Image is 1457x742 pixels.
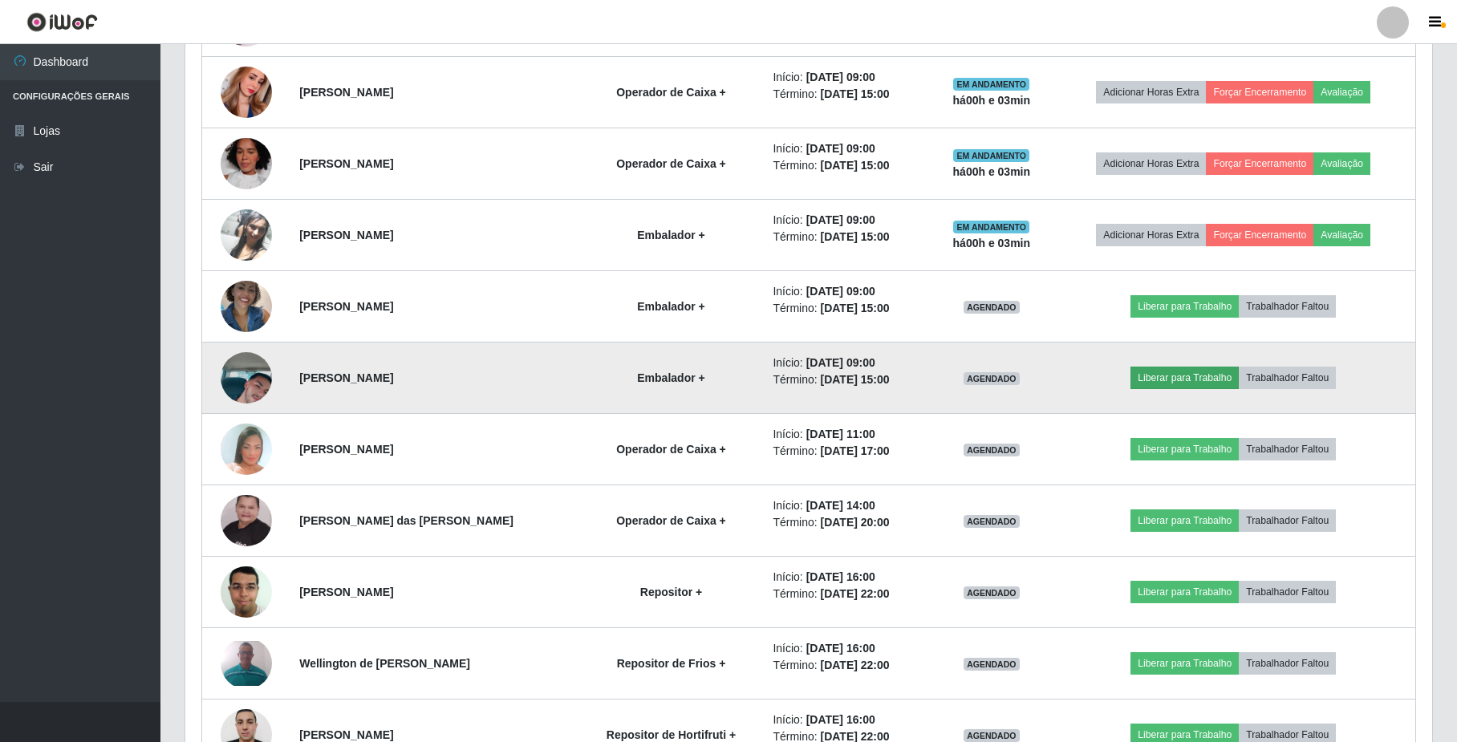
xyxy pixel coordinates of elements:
[806,285,875,298] time: [DATE] 09:00
[821,159,890,172] time: [DATE] 15:00
[1239,295,1336,318] button: Trabalhador Faltou
[1313,224,1370,246] button: Avaliação
[640,586,702,598] strong: Repositor +
[821,659,890,671] time: [DATE] 22:00
[806,499,875,512] time: [DATE] 14:00
[773,569,922,586] li: Início:
[616,86,726,99] strong: Operador de Caixa +
[773,86,922,103] li: Término:
[953,221,1029,233] span: EM ANDAMENTO
[616,514,726,527] strong: Operador de Caixa +
[773,371,922,388] li: Término:
[221,332,272,424] img: 1747688912363.jpeg
[806,356,875,369] time: [DATE] 09:00
[221,132,272,196] img: 1742965437986.jpeg
[773,300,922,317] li: Término:
[299,586,393,598] strong: [PERSON_NAME]
[221,464,272,578] img: 1725629352832.jpeg
[299,443,393,456] strong: [PERSON_NAME]
[1239,581,1336,603] button: Trabalhador Faltou
[1096,81,1206,103] button: Adicionar Horas Extra
[821,444,890,457] time: [DATE] 17:00
[637,300,704,313] strong: Embalador +
[773,157,922,174] li: Término:
[773,712,922,728] li: Início:
[1239,509,1336,532] button: Trabalhador Faltou
[773,497,922,514] li: Início:
[1096,224,1206,246] button: Adicionar Horas Extra
[1239,367,1336,389] button: Trabalhador Faltou
[299,157,393,170] strong: [PERSON_NAME]
[299,514,513,527] strong: [PERSON_NAME] das [PERSON_NAME]
[773,212,922,229] li: Início:
[806,642,875,655] time: [DATE] 16:00
[299,728,393,741] strong: [PERSON_NAME]
[617,657,726,670] strong: Repositor de Frios +
[806,213,875,226] time: [DATE] 09:00
[953,149,1029,162] span: EM ANDAMENTO
[299,657,470,670] strong: Wellington de [PERSON_NAME]
[773,586,922,602] li: Término:
[1130,438,1239,460] button: Liberar para Trabalho
[1206,224,1313,246] button: Forçar Encerramento
[773,514,922,531] li: Término:
[221,412,272,486] img: 1737214491896.jpeg
[1096,152,1206,175] button: Adicionar Horas Extra
[964,658,1020,671] span: AGENDADO
[964,586,1020,599] span: AGENDADO
[773,443,922,460] li: Término:
[607,728,736,741] strong: Repositor de Hortifruti +
[616,157,726,170] strong: Operador de Caixa +
[1313,152,1370,175] button: Avaliação
[1130,581,1239,603] button: Liberar para Trabalho
[1130,652,1239,675] button: Liberar para Trabalho
[964,515,1020,528] span: AGENDADO
[806,71,875,83] time: [DATE] 09:00
[953,78,1029,91] span: EM ANDAMENTO
[221,641,272,686] img: 1724302399832.jpeg
[221,558,272,626] img: 1602822418188.jpeg
[953,237,1031,249] strong: há 00 h e 03 min
[221,189,272,281] img: 1728657524685.jpeg
[964,301,1020,314] span: AGENDADO
[221,272,272,340] img: 1750528550016.jpeg
[821,373,890,386] time: [DATE] 15:00
[1206,81,1313,103] button: Forçar Encerramento
[821,230,890,243] time: [DATE] 15:00
[964,444,1020,456] span: AGENDADO
[221,47,272,138] img: 1744290479974.jpeg
[1206,152,1313,175] button: Forçar Encerramento
[637,229,704,241] strong: Embalador +
[821,516,890,529] time: [DATE] 20:00
[773,229,922,245] li: Término:
[299,300,393,313] strong: [PERSON_NAME]
[773,355,922,371] li: Início:
[616,443,726,456] strong: Operador de Caixa +
[821,87,890,100] time: [DATE] 15:00
[1239,652,1336,675] button: Trabalhador Faltou
[821,587,890,600] time: [DATE] 22:00
[806,713,875,726] time: [DATE] 16:00
[821,302,890,314] time: [DATE] 15:00
[953,94,1031,107] strong: há 00 h e 03 min
[1130,509,1239,532] button: Liberar para Trabalho
[26,12,98,32] img: CoreUI Logo
[964,372,1020,385] span: AGENDADO
[1239,438,1336,460] button: Trabalhador Faltou
[299,371,393,384] strong: [PERSON_NAME]
[964,729,1020,742] span: AGENDADO
[1313,81,1370,103] button: Avaliação
[773,140,922,157] li: Início:
[773,283,922,300] li: Início:
[773,657,922,674] li: Término:
[299,229,393,241] strong: [PERSON_NAME]
[1130,295,1239,318] button: Liberar para Trabalho
[773,69,922,86] li: Início:
[637,371,704,384] strong: Embalador +
[773,640,922,657] li: Início:
[773,426,922,443] li: Início:
[806,142,875,155] time: [DATE] 09:00
[953,165,1031,178] strong: há 00 h e 03 min
[299,86,393,99] strong: [PERSON_NAME]
[1130,367,1239,389] button: Liberar para Trabalho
